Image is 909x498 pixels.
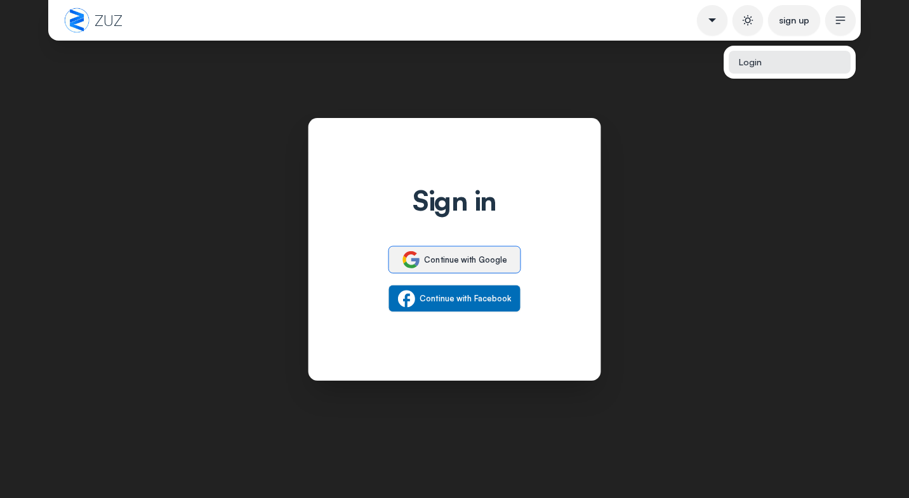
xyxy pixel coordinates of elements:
a: Login [729,51,851,74]
img: zuz-to-logo-DkA4Xalu.png [64,8,90,33]
a: sign up [768,5,820,36]
span: Continue with Facebook [420,294,511,303]
span: ZUZ [95,10,123,30]
span: Continue with Google [424,255,507,263]
h1: Sign in [388,187,521,214]
button: Continue with Google [388,246,521,273]
button: Continue with Facebook [388,284,521,311]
